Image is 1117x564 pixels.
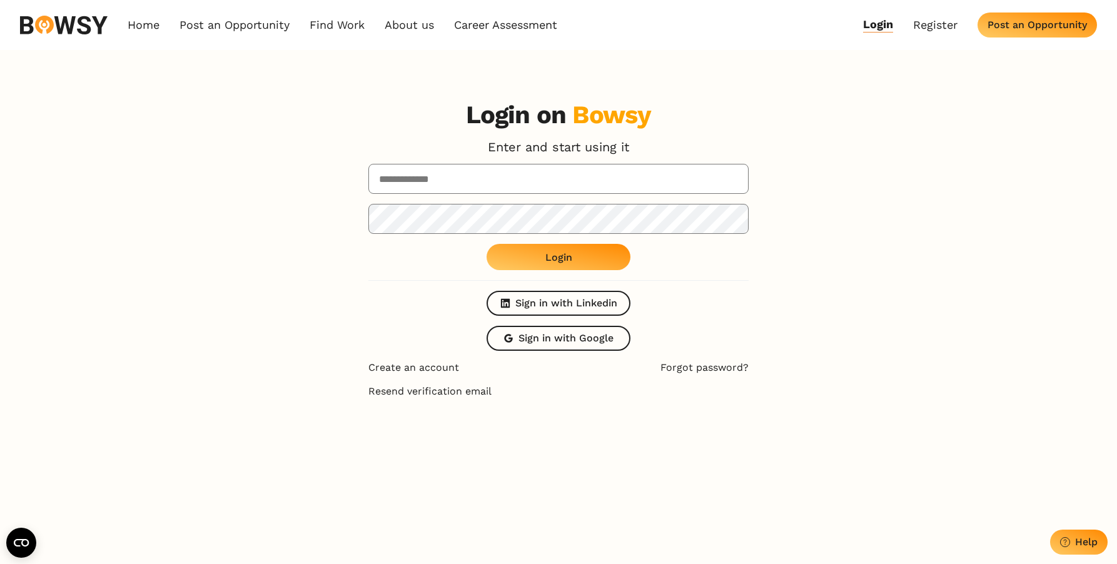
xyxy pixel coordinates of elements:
[660,361,749,375] a: Forgot password?
[488,140,629,154] p: Enter and start using it
[572,100,651,129] div: Bowsy
[487,244,630,270] button: Login
[518,332,614,344] div: Sign in with Google
[515,297,617,309] div: Sign in with Linkedin
[978,13,1097,38] button: Post an Opportunity
[988,19,1087,31] div: Post an Opportunity
[545,251,572,263] div: Login
[6,528,36,558] button: Open CMP widget
[1050,530,1108,555] button: Help
[863,18,893,32] a: Login
[20,16,108,34] img: svg%3e
[487,326,630,351] button: Sign in with Google
[466,100,652,130] h3: Login on
[128,18,159,32] a: Home
[913,18,958,32] a: Register
[454,18,557,32] a: Career Assessment
[368,385,749,398] a: Resend verification email
[487,291,630,316] button: Sign in with Linkedin
[368,361,459,375] a: Create an account
[503,333,513,343] span: google
[500,298,510,308] span: linkedin
[1075,536,1098,548] div: Help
